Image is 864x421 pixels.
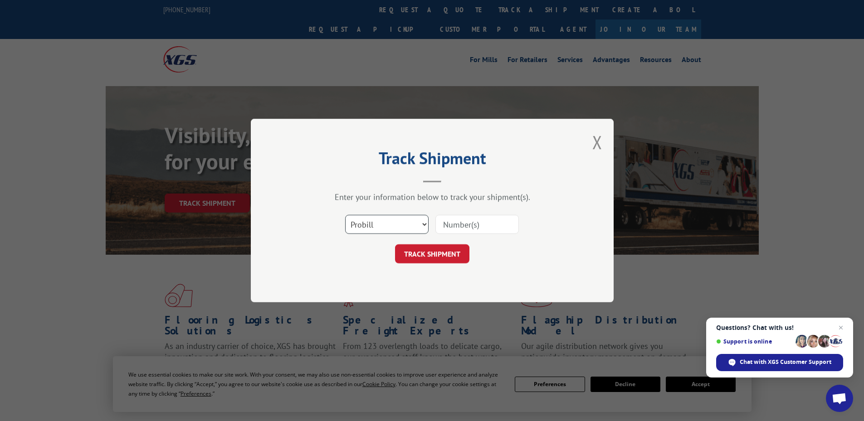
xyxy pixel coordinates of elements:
[716,354,843,371] span: Chat with XGS Customer Support
[435,215,519,234] input: Number(s)
[740,358,831,366] span: Chat with XGS Customer Support
[296,192,568,202] div: Enter your information below to track your shipment(s).
[716,338,792,345] span: Support is online
[296,152,568,169] h2: Track Shipment
[395,244,469,263] button: TRACK SHIPMENT
[592,130,602,154] button: Close modal
[716,324,843,331] span: Questions? Chat with us!
[826,385,853,412] a: Open chat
